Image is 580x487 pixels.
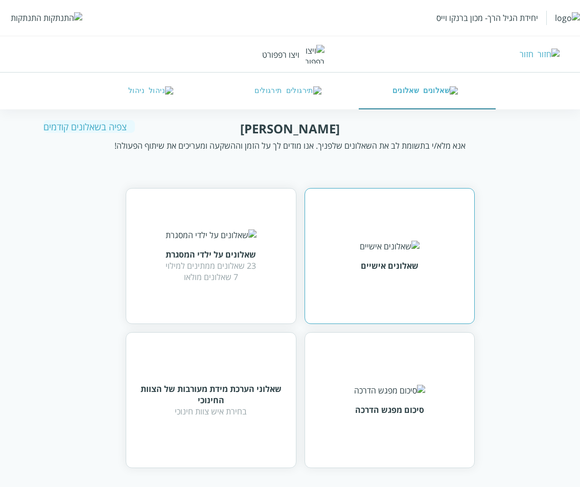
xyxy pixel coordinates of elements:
[114,140,466,151] div: אנא מלא/י בתשומת לב את השאלונים שלפניך. אנו מודים לך על הזמן וההשקעה ומעריכים את שיתוף הפעולה!
[166,229,257,241] img: שאלונים על ילדי המסגרת
[43,12,82,24] img: התנתקות
[84,73,222,109] button: ניהול
[360,241,420,252] img: שאלונים אישיים
[286,86,321,96] img: תירגולים
[354,385,425,396] img: סיכום מפגש הדרכה
[138,406,284,417] div: בחירת איש צוות חינוכי
[359,73,496,109] button: שאלונים
[138,383,284,406] div: שאלוני הערכת מידת מעורבות של הצוות החינוכי
[149,86,173,96] img: ניהול
[355,404,424,415] div: סיכום מפגש הדרכה
[11,12,41,24] div: התנתקות
[221,73,359,109] button: תירגולים
[423,86,458,96] img: שאלונים
[520,49,533,60] div: חזור
[166,260,256,283] div: 23 שאלונים ממתינים למילוי 7 שאלונים מולאו
[361,260,419,271] div: שאלונים אישיים
[166,249,256,260] div: שאלונים על ילדי המסגרת
[555,12,580,24] img: logo
[436,12,538,24] div: יחידת הגיל הרך- מכון ברנקו וייס
[538,49,560,60] img: חזור
[240,120,340,137] div: [PERSON_NAME]
[43,121,135,133] div: צפיה בשאלונים קודמים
